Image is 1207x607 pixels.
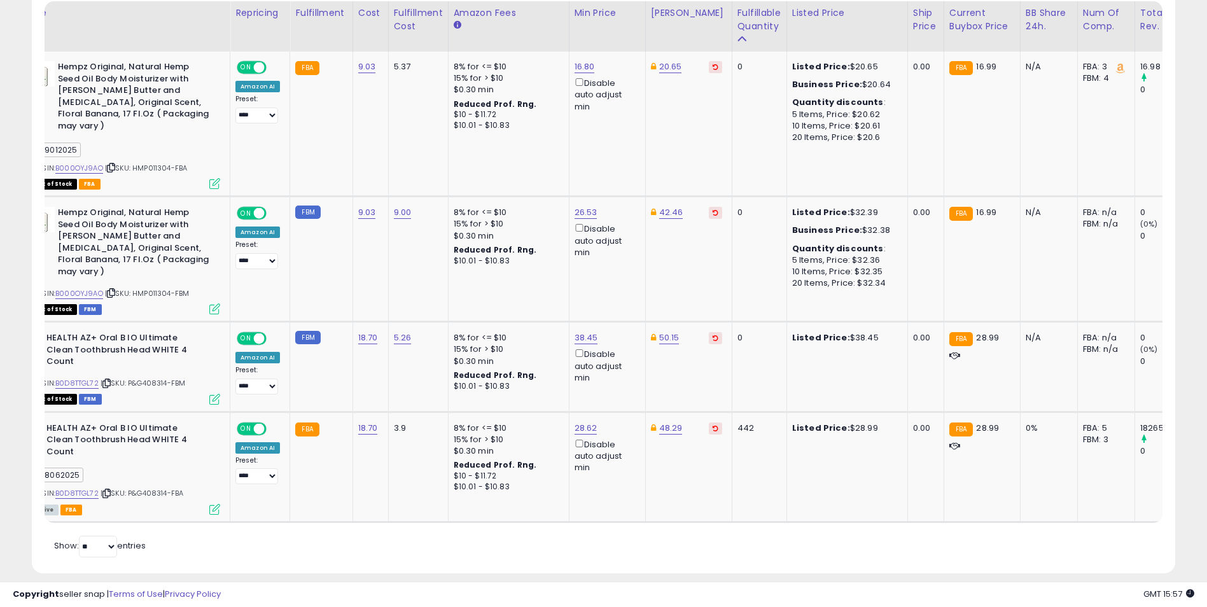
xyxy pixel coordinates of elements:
div: $10.01 - $10.83 [454,482,559,492]
div: : [792,97,898,108]
a: 18.70 [358,331,378,344]
div: FBA: 3 [1083,61,1125,73]
span: OFF [265,333,285,344]
div: $0.30 min [454,84,559,95]
span: Show: entries [54,540,146,552]
div: 8% for <= $10 [454,332,559,344]
div: N/A [1026,332,1068,344]
div: Title [26,6,225,20]
div: Preset: [235,95,280,123]
b: Reduced Prof. Rng. [454,370,537,380]
div: 20 Items, Price: $20.6 [792,132,898,143]
div: Disable auto adjust min [575,221,636,258]
div: FBM: 4 [1083,73,1125,84]
small: FBA [949,207,973,221]
div: Preset: [235,366,280,394]
span: 09012025 [29,143,81,157]
b: Quantity discounts [792,96,884,108]
a: 26.53 [575,206,597,219]
div: Amazon AI [235,81,280,92]
a: 16.80 [575,60,595,73]
div: Ship Price [913,6,938,33]
b: Listed Price: [792,422,850,434]
div: $28.99 [792,422,898,434]
b: Hempz Original, Natural Hemp Seed Oil Body Moisturizer with [PERSON_NAME] Butter and [MEDICAL_DAT... [58,207,213,281]
span: | SKU: HMP011304-FBM [105,288,189,298]
b: Listed Price: [792,206,850,218]
div: 10 Items, Price: $20.61 [792,120,898,132]
a: B0D8TTGL72 [55,488,99,499]
span: FBA [60,505,82,515]
div: 0 [1140,84,1192,95]
small: FBA [949,422,973,436]
div: 5 Items, Price: $32.36 [792,255,898,266]
div: 3.9 [394,422,438,434]
span: FBA [79,179,101,190]
small: FBM [295,206,320,219]
a: B0D8TTGL72 [55,378,99,389]
div: Current Buybox Price [949,6,1015,33]
a: Terms of Use [109,588,163,600]
div: $10.01 - $10.83 [454,120,559,131]
div: $20.64 [792,79,898,90]
div: 8% for <= $10 [454,61,559,73]
span: 16.99 [976,206,996,218]
b: Hempz Original, Natural Hemp Seed Oil Body Moisturizer with [PERSON_NAME] Butter and [MEDICAL_DAT... [58,61,213,135]
small: FBM [295,331,320,344]
div: [PERSON_NAME] [651,6,727,20]
div: Amazon AI [235,442,280,454]
div: 5.37 [394,61,438,73]
span: FBM [79,394,102,405]
div: 0 [1140,445,1192,457]
small: FBA [949,61,973,75]
div: N/A [1026,61,1068,73]
span: All listings that are currently out of stock and unavailable for purchase on Amazon [29,394,77,405]
div: 15% for > $10 [454,218,559,230]
b: Listed Price: [792,60,850,73]
div: Amazon AI [235,227,280,238]
div: : [792,243,898,255]
a: B000OYJ9AO [55,163,103,174]
b: Business Price: [792,78,862,90]
div: Repricing [235,6,284,20]
div: 0.00 [913,332,934,344]
b: Reduced Prof. Rng. [454,99,537,109]
span: 08062025 [29,468,83,482]
span: ON [238,333,254,344]
div: 5 Items, Price: $20.62 [792,109,898,120]
span: All listings currently available for purchase on Amazon [29,505,59,515]
span: OFF [265,62,285,73]
div: 0% [1026,422,1068,434]
div: $38.45 [792,332,898,344]
div: Listed Price [792,6,902,20]
a: 38.45 [575,331,598,344]
span: | SKU: P&G408314-FBM [101,378,185,388]
div: Amazon Fees [454,6,564,20]
div: Fulfillment [295,6,347,20]
a: 48.29 [659,422,683,435]
a: 9.03 [358,60,376,73]
div: 15% for > $10 [454,73,559,84]
b: Business Price: [792,224,862,236]
div: Preset: [235,456,280,485]
span: 16.99 [976,60,996,73]
div: 15% for > $10 [454,344,559,355]
b: Quantity discounts [792,242,884,255]
span: All listings that are currently out of stock and unavailable for purchase on Amazon [29,304,77,315]
div: FBA: 5 [1083,422,1125,434]
b: Listed Price: [792,331,850,344]
a: 5.26 [394,331,412,344]
div: $0.30 min [454,356,559,367]
a: 9.03 [358,206,376,219]
div: $10.01 - $10.83 [454,381,559,392]
span: | SKU: HMP011304-FBA [105,163,187,173]
div: BB Share 24h. [1026,6,1072,33]
div: 10 Items, Price: $32.35 [792,266,898,277]
span: All listings that are currently out of stock and unavailable for purchase on Amazon [29,179,77,190]
b: HEALTH AZ+ Oral B IO Ultimate Clean Toothbrush Head WHITE 4 Count [46,332,201,371]
div: $20.65 [792,61,898,73]
div: 0 [1140,356,1192,367]
div: FBM: n/a [1083,218,1125,230]
a: 50.15 [659,331,680,344]
small: (0%) [1140,344,1158,354]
